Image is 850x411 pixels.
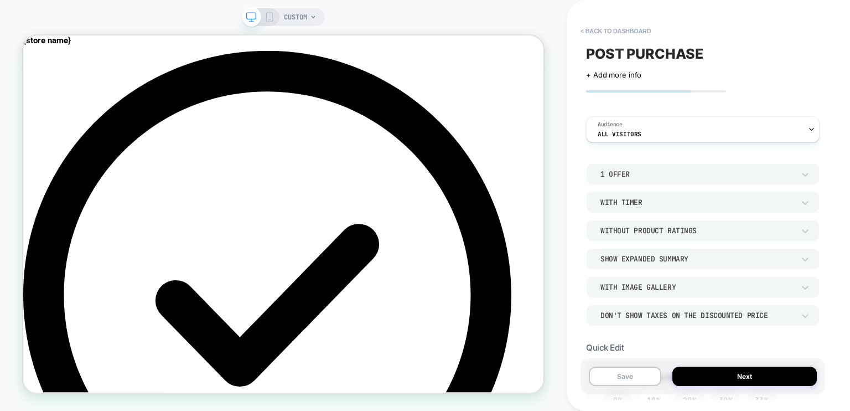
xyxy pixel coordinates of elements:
button: Save [589,367,661,386]
div: 1 Offer [600,169,794,179]
button: Next [672,367,817,386]
button: < back to dashboard [575,22,656,40]
span: Quick Edit [586,342,624,353]
span: + Add more info [586,70,641,79]
span: Audience [598,121,623,129]
div: Don't show taxes on the discounted price [600,311,794,320]
span: CUSTOM [284,8,307,26]
div: Show Expanded Summary [600,254,794,264]
div: Without Product Ratings [600,226,794,235]
div: With Image Gallery [600,282,794,292]
span: POST PURCHASE [586,45,703,62]
div: With Timer [600,198,794,207]
span: All Visitors [598,130,641,138]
